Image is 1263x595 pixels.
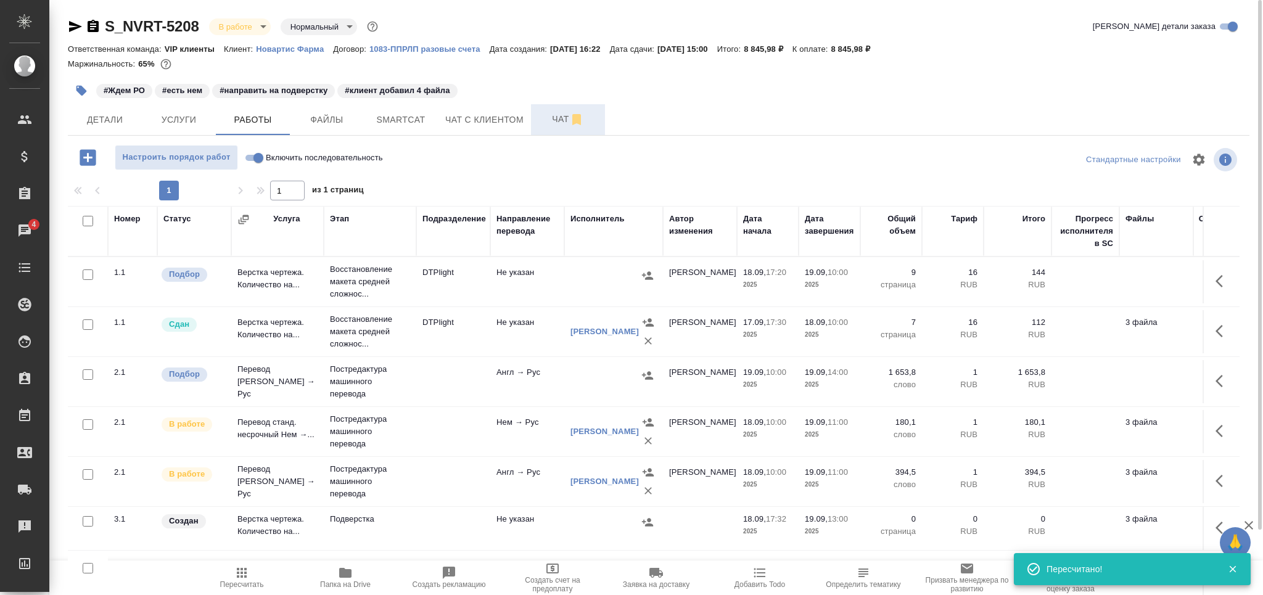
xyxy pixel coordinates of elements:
[68,59,138,68] p: Маржинальность:
[866,329,916,341] p: страница
[231,260,324,303] td: Верстка чертежа. Количество на...
[490,360,564,403] td: Англ → Рус
[743,379,792,391] p: 2025
[743,367,766,377] p: 19.09,
[743,268,766,277] p: 18.09,
[71,145,105,170] button: Добавить работу
[866,560,916,572] p: 7
[623,580,689,589] span: Заявка на доставку
[1225,530,1246,556] span: 🙏
[663,410,737,453] td: [PERSON_NAME]
[86,19,101,34] button: Скопировать ссылку
[1199,466,1261,478] p: 394,5
[416,260,490,303] td: DTPlight
[169,268,200,281] p: Подбор
[490,460,564,503] td: Англ → Рус
[160,266,225,283] div: Можно подбирать исполнителей
[1022,213,1045,225] div: Итого
[669,213,731,237] div: Автор изменения
[638,513,657,531] button: Назначить
[1199,279,1261,291] p: страница
[266,152,383,164] span: Включить последовательность
[1199,513,1261,525] p: 0
[1125,466,1187,478] p: 3 файла
[928,513,977,525] p: 0
[928,279,977,291] p: RUB
[866,266,916,279] p: 9
[422,213,486,225] div: Подразделение
[160,466,225,483] div: Исполнитель выполняет работу
[743,329,792,341] p: 2025
[866,429,916,441] p: слово
[114,416,151,429] div: 2.1
[812,560,915,595] button: Определить тематику
[826,580,900,589] span: Определить тематику
[990,466,1045,478] p: 394,5
[105,18,199,35] a: S_NVRT-5208
[928,478,977,491] p: RUB
[805,467,828,477] p: 19.09,
[160,513,225,530] div: Заказ еще не согласован с клиентом, искать исполнителей рано
[928,316,977,329] p: 16
[1199,329,1261,341] p: страница
[570,427,639,436] a: [PERSON_NAME]
[766,514,786,523] p: 17:32
[639,313,657,332] button: Назначить
[231,410,324,453] td: Перевод станд. несрочный Нем →...
[990,279,1045,291] p: RUB
[1199,316,1261,329] p: 7
[866,213,916,237] div: Общий объем
[766,318,786,327] p: 17:30
[990,379,1045,391] p: RUB
[224,44,256,54] p: Клиент:
[866,316,916,329] p: 7
[805,318,828,327] p: 18.09,
[928,416,977,429] p: 1
[114,466,151,478] div: 2.1
[743,213,792,237] div: Дата начала
[330,363,410,400] p: Постредактура машинного перевода
[3,215,46,246] a: 4
[165,44,224,54] p: VIP клиенты
[490,44,550,54] p: Дата создания:
[928,466,977,478] p: 1
[320,580,371,589] span: Папка на Drive
[570,213,625,225] div: Исполнитель
[115,145,238,170] button: Настроить порядок работ
[1208,416,1238,446] button: Здесь прячутся важные кнопки
[231,357,324,406] td: Перевод [PERSON_NAME] → Рус
[990,366,1045,379] p: 1 653,8
[104,84,145,97] p: #Ждем РО
[1208,466,1238,496] button: Здесь прячутся важные кнопки
[604,560,708,595] button: Заявка на доставку
[297,112,356,128] span: Файлы
[663,360,737,403] td: [PERSON_NAME]
[1047,563,1209,575] div: Пересчитано!
[345,84,450,97] p: #клиент добавил 4 файла
[792,44,831,54] p: К оплате:
[866,466,916,478] p: 394,5
[256,43,333,54] a: Новартис Фарма
[744,44,792,54] p: 8 845,98 ₽
[915,560,1019,595] button: Призвать менеджера по развитию
[496,213,558,237] div: Направление перевода
[397,560,501,595] button: Создать рекламацию
[990,429,1045,441] p: RUB
[638,366,657,385] button: Назначить
[169,468,205,480] p: В работе
[1199,379,1261,391] p: слово
[1220,527,1251,558] button: 🙏
[68,44,165,54] p: Ответственная команда:
[990,560,1045,572] p: 112
[231,457,324,506] td: Перевод [PERSON_NAME] → Рус
[160,316,225,333] div: Менеджер проверил работу исполнителя, передает ее на следующий этап
[717,44,744,54] p: Итого:
[805,268,828,277] p: 19.09,
[237,213,250,226] button: Сгруппировать
[330,560,410,572] p: Подверстка
[416,310,490,353] td: DTPlight
[1220,564,1245,575] button: Закрыть
[828,417,848,427] p: 11:00
[766,467,786,477] p: 10:00
[805,367,828,377] p: 19.09,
